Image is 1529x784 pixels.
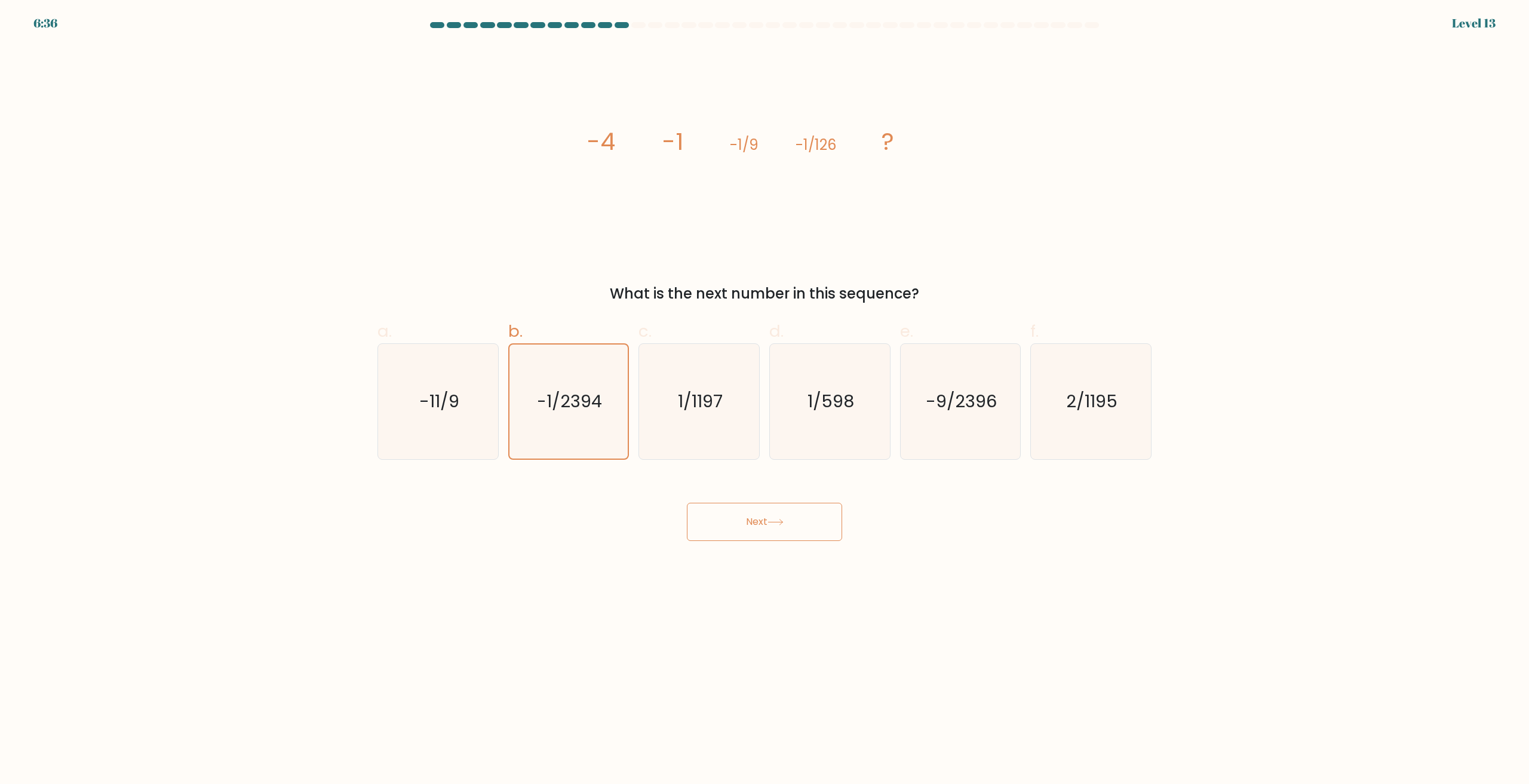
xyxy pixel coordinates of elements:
[638,319,652,343] span: c.
[769,319,784,343] span: d.
[808,390,854,414] text: 1/598
[678,390,723,414] text: 1/1197
[537,390,602,414] text: -1/2394
[796,135,836,155] tspan: -1/126
[900,319,913,343] span: e.
[33,14,57,32] div: 6:36
[662,125,683,158] tspan: -1
[419,390,459,414] text: -11/9
[508,319,523,343] span: b.
[377,319,392,343] span: a.
[1452,14,1496,32] div: Level 13
[1067,390,1118,414] text: 2/1195
[385,283,1144,305] div: What is the next number in this sequence?
[926,390,997,414] text: -9/2396
[882,125,894,158] tspan: ?
[687,503,842,541] button: Next
[1030,319,1039,343] span: f.
[730,135,759,155] tspan: -1/9
[587,125,615,158] tspan: -4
